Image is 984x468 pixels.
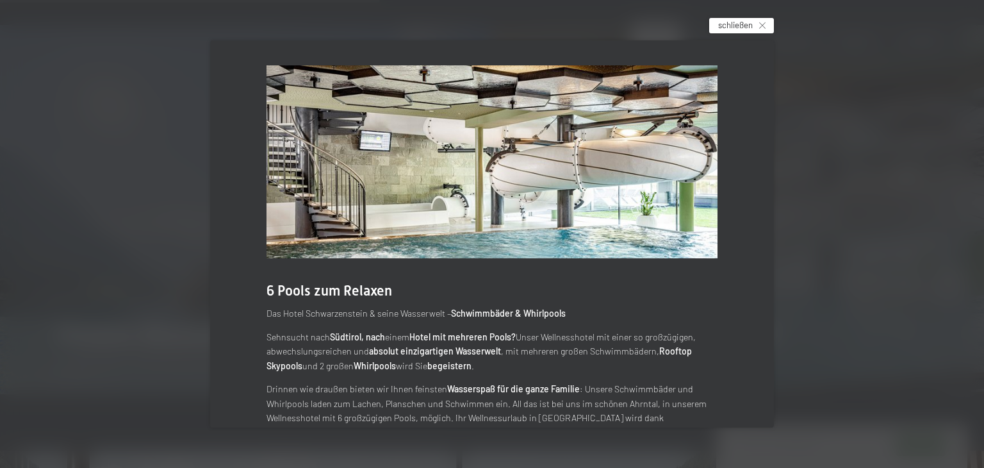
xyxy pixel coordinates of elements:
[266,330,717,374] p: Sehnsucht nach einem Unser Wellnesshotel mit einer so großzügigen, abwechslungsreichen und , mit ...
[266,283,392,299] span: 6 Pools zum Relaxen
[718,19,753,31] span: schließen
[266,346,692,371] strong: Rooftop Skypools
[354,360,396,371] strong: Whirlpools
[447,383,580,394] strong: Wasserspaß für die ganze Familie
[427,360,471,371] strong: begeistern
[369,346,501,356] strong: absolut einzigartigen Wasserwelt
[266,306,717,321] p: Das Hotel Schwarzenstein & seine Wasserwelt –
[266,65,717,258] img: Urlaub - Schwimmbad - Sprudelbänke - Babybecken uvw.
[451,308,566,319] strong: Schwimmbäder & Whirlpools
[330,331,385,342] strong: Südtirol, nach
[266,427,691,453] strong: Wasserwelt mit Whirlpools, Indoor- und Outdoorbecken, Wasserattraktionen mit Babypool und 60m Was...
[266,382,717,455] p: Drinnen wie draußen bieten wir Ihnen feinsten : Unsere Schwimmbäder und Whirlpools laden zum Lach...
[409,331,516,342] strong: Hotel mit mehreren Pools?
